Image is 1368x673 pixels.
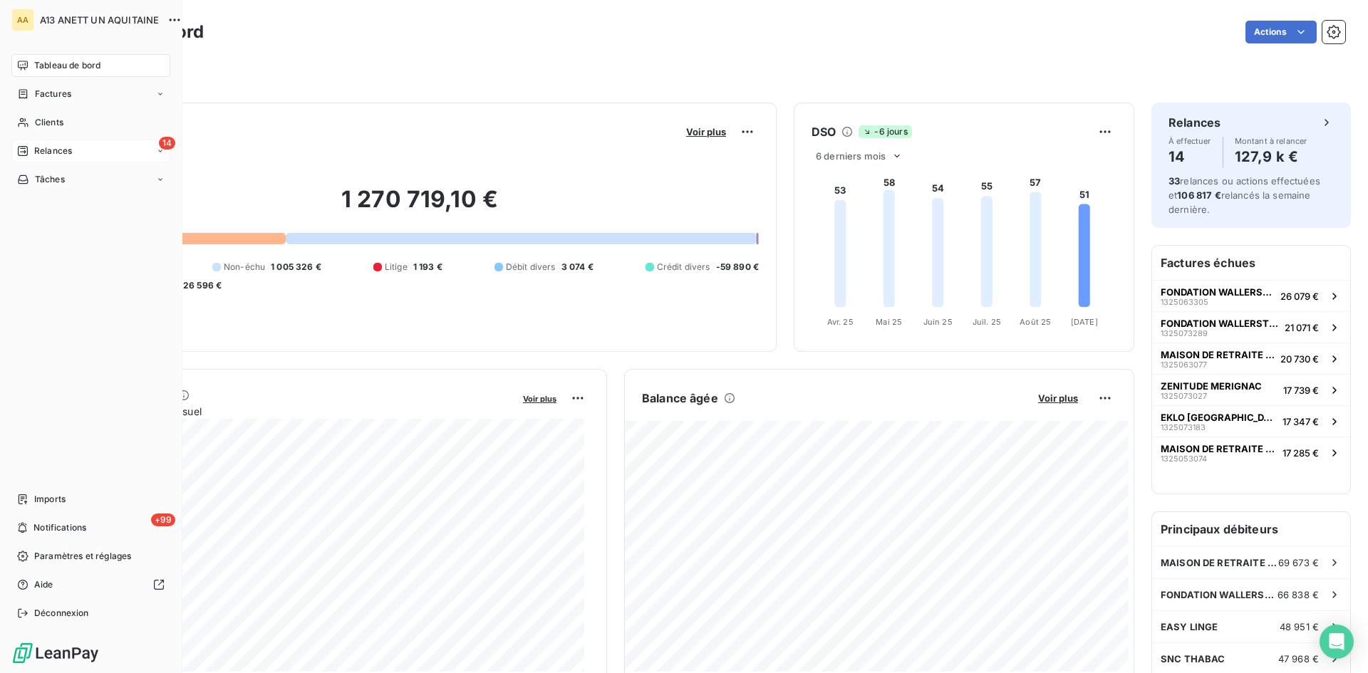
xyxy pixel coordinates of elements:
span: Montant à relancer [1235,137,1307,145]
span: 1325063305 [1161,298,1208,306]
span: Voir plus [686,126,726,137]
span: 1325073027 [1161,392,1207,400]
div: Open Intercom Messenger [1320,625,1354,659]
span: Tableau de bord [34,59,100,72]
span: Débit divers [506,261,556,273]
span: 26 079 € [1280,291,1319,302]
span: Déconnexion [34,607,89,620]
h4: 14 [1168,145,1211,168]
span: 69 673 € [1278,557,1319,568]
span: 33 [1168,175,1180,187]
button: Voir plus [682,125,730,138]
span: Litige [385,261,408,273]
span: 21 071 € [1285,322,1319,333]
h6: Balance âgée [642,390,718,407]
h6: Principaux débiteurs [1152,512,1350,546]
span: relances ou actions effectuées et relancés la semaine dernière. [1168,175,1320,215]
span: EKLO [GEOGRAPHIC_DATA] [1161,412,1277,423]
span: -6 jours [859,125,911,138]
span: 14 [159,137,175,150]
span: 20 730 € [1280,353,1319,365]
button: Voir plus [1034,392,1082,405]
span: A13 ANETT UN AQUITAINE [40,14,159,26]
span: Tâches [35,173,65,186]
tspan: Juil. 25 [973,317,1001,327]
span: ZENITUDE MERIGNAC [1161,380,1262,392]
span: FONDATION WALLERSTEIN [1161,318,1279,329]
span: À effectuer [1168,137,1211,145]
span: Chiffre d'affaires mensuel [81,404,513,419]
button: Voir plus [519,392,561,405]
span: Aide [34,578,53,591]
tspan: [DATE] [1071,317,1098,327]
span: +99 [151,513,175,526]
span: 17 347 € [1282,416,1319,427]
span: 6 derniers mois [816,150,886,162]
span: 47 968 € [1278,653,1319,664]
span: Crédit divers [657,261,710,273]
button: MAISON DE RETRAITE [GEOGRAPHIC_DATA]132505307417 285 € [1152,437,1350,468]
button: FONDATION WALLERSTEIN132506330526 079 € [1152,280,1350,311]
button: MAISON DE RETRAITE [GEOGRAPHIC_DATA]132506307720 730 € [1152,343,1350,374]
button: Actions [1245,21,1317,43]
span: Voir plus [523,394,556,404]
span: 3 074 € [561,261,594,273]
tspan: Avr. 25 [827,317,854,327]
span: -59 890 € [716,261,759,273]
span: 106 817 € [1177,189,1221,201]
span: 1325073289 [1161,329,1208,338]
div: AA [11,9,34,31]
img: Logo LeanPay [11,642,100,664]
span: FONDATION WALLERSTEIN [1161,286,1275,298]
h6: DSO [812,123,836,140]
span: 66 838 € [1278,589,1319,600]
span: 17 285 € [1282,447,1319,459]
span: 17 739 € [1283,385,1319,396]
span: Clients [35,116,63,129]
span: Voir plus [1038,392,1078,404]
tspan: Mai 25 [876,317,902,327]
span: Imports [34,493,66,506]
span: 1325063077 [1161,360,1207,369]
h4: 127,9 k € [1235,145,1307,168]
span: Paramètres et réglages [34,550,131,563]
span: MAISON DE RETRAITE [GEOGRAPHIC_DATA] [1161,349,1275,360]
span: 1325073183 [1161,423,1206,432]
span: 1 005 326 € [271,261,321,273]
span: MAISON DE RETRAITE [GEOGRAPHIC_DATA] [1161,443,1277,454]
button: EKLO [GEOGRAPHIC_DATA]132507318317 347 € [1152,405,1350,437]
span: 1325053074 [1161,454,1207,463]
span: Notifications [33,521,86,534]
tspan: Août 25 [1020,317,1051,327]
span: 1 193 € [413,261,442,273]
button: FONDATION WALLERSTEIN132507328921 071 € [1152,311,1350,343]
span: MAISON DE RETRAITE [GEOGRAPHIC_DATA] [1161,557,1278,568]
a: Aide [11,573,170,596]
h6: Factures échues [1152,246,1350,280]
button: ZENITUDE MERIGNAC132507302717 739 € [1152,374,1350,405]
span: FONDATION WALLERSTEIN [1161,589,1278,600]
span: Relances [34,145,72,157]
span: EASY LINGE [1161,621,1218,632]
h6: Relances [1168,114,1221,131]
span: Factures [35,88,71,100]
span: -26 596 € [179,279,222,292]
span: Non-échu [224,261,265,273]
tspan: Juin 25 [923,317,953,327]
h2: 1 270 719,10 € [81,185,759,228]
span: SNC THABAC [1161,653,1225,664]
span: 48 951 € [1280,621,1319,632]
